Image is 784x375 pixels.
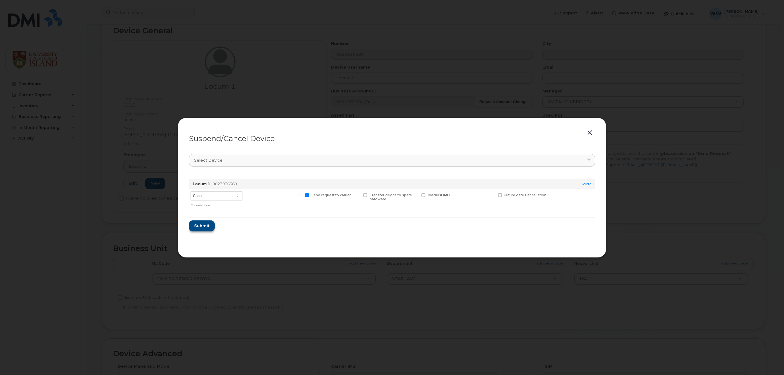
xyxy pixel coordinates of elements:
[370,193,412,201] span: Transfer device to spare hardware
[189,135,595,142] div: Suspend/Cancel Device
[189,220,215,231] button: Submit
[191,201,243,208] div: Choose action
[356,193,359,196] input: Transfer device to spare hardware
[189,154,595,167] a: Select device
[213,182,237,186] span: 9023936389
[194,157,223,163] span: Select device
[491,193,494,196] input: Future date Cancellation
[504,193,546,197] span: Future date Cancellation
[298,193,301,196] input: Send request to carrier
[311,193,351,197] span: Send request to carrier
[428,193,450,197] span: Blacklist IMEI
[414,193,417,196] input: Blacklist IMEI
[193,182,210,186] strong: Locum 1
[194,223,209,229] span: Submit
[580,182,591,186] a: Delete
